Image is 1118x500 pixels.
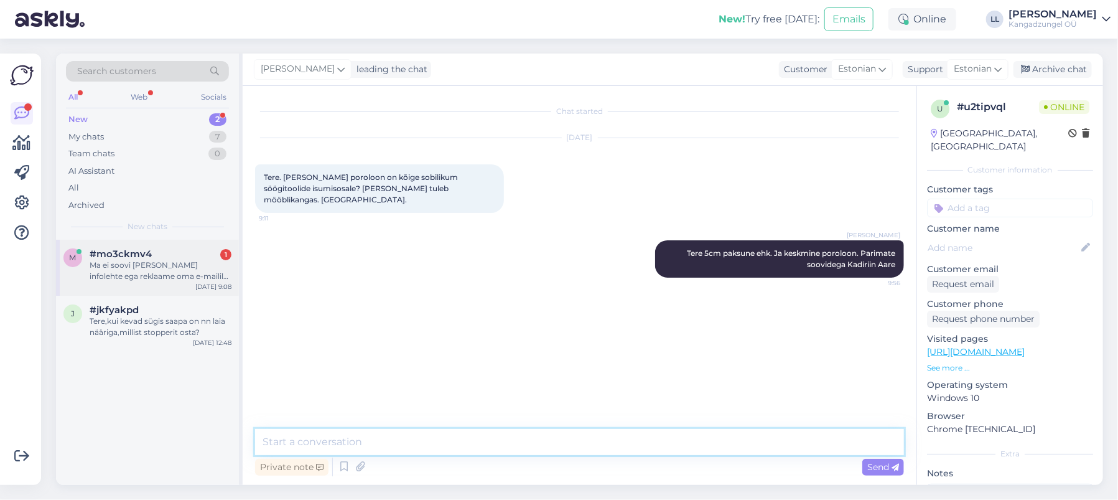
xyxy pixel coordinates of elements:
[10,64,34,87] img: Askly Logo
[1009,19,1097,29] div: Kangadzungel OÜ
[954,62,992,76] span: Estonian
[1013,61,1092,78] div: Archive chat
[937,104,943,113] span: u
[264,172,460,204] span: Tere. [PERSON_NAME] poroloon on kõige sobilikum söögitoolide isumisosale? [PERSON_NAME] tuleb möö...
[927,448,1093,460] div: Extra
[259,214,305,223] span: 9:11
[128,221,167,232] span: New chats
[70,253,77,262] span: m
[1039,100,1089,114] span: Online
[208,148,226,160] div: 0
[255,132,904,143] div: [DATE]
[1009,9,1097,19] div: [PERSON_NAME]
[68,182,79,194] div: All
[209,131,226,143] div: 7
[687,248,897,269] span: Tere 5cm paksune ehk. Ja keskmine poroloon. Parimate soovidega Kadiriin Aare
[90,304,139,316] span: #jkfyakpd
[867,461,899,473] span: Send
[198,89,229,105] div: Socials
[261,62,335,76] span: [PERSON_NAME]
[719,13,745,25] b: New!
[68,199,105,212] div: Archived
[854,278,900,288] span: 9:56
[824,7,873,31] button: Emails
[68,113,88,126] div: New
[90,316,231,338] div: Tere,kui kevad sügis saapa on nn laia nääriga,millist stopperit osta?
[220,249,231,260] div: 1
[931,127,1068,153] div: [GEOGRAPHIC_DATA], [GEOGRAPHIC_DATA]
[927,199,1093,217] input: Add a tag
[927,467,1093,480] p: Notes
[195,282,231,291] div: [DATE] 9:08
[847,230,900,240] span: [PERSON_NAME]
[71,309,75,318] span: j
[927,362,1093,374] p: See more ...
[66,89,80,105] div: All
[779,63,827,76] div: Customer
[255,459,328,476] div: Private note
[927,276,999,293] div: Request email
[838,62,876,76] span: Estonian
[927,263,1093,276] p: Customer email
[77,65,156,78] span: Search customers
[986,11,1004,28] div: LL
[927,410,1093,423] p: Browser
[927,298,1093,311] p: Customer phone
[68,165,114,177] div: AI Assistant
[888,8,956,31] div: Online
[927,311,1040,328] div: Request phone number
[927,164,1093,176] div: Customer information
[209,113,226,126] div: 2
[352,63,427,76] div: leading the chat
[927,392,1093,405] p: Windows 10
[68,148,114,160] div: Team chats
[927,346,1025,357] a: [URL][DOMAIN_NAME]
[927,379,1093,392] p: Operating system
[927,183,1093,196] p: Customer tags
[129,89,151,105] div: Web
[255,106,904,117] div: Chat started
[903,63,943,76] div: Support
[719,12,819,27] div: Try free [DATE]:
[927,423,1093,436] p: Chrome [TECHNICAL_ID]
[90,248,152,260] span: #mo3ckmv4
[927,222,1093,235] p: Customer name
[90,260,231,282] div: Ma ei soovi [PERSON_NAME] infolehte ega reklaame oma e-mailile. Tänan
[68,131,104,143] div: My chats
[927,333,1093,346] p: Visited pages
[928,241,1079,255] input: Add name
[957,100,1039,115] div: # u2tipvql
[1009,9,1111,29] a: [PERSON_NAME]Kangadzungel OÜ
[193,338,231,347] div: [DATE] 12:48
